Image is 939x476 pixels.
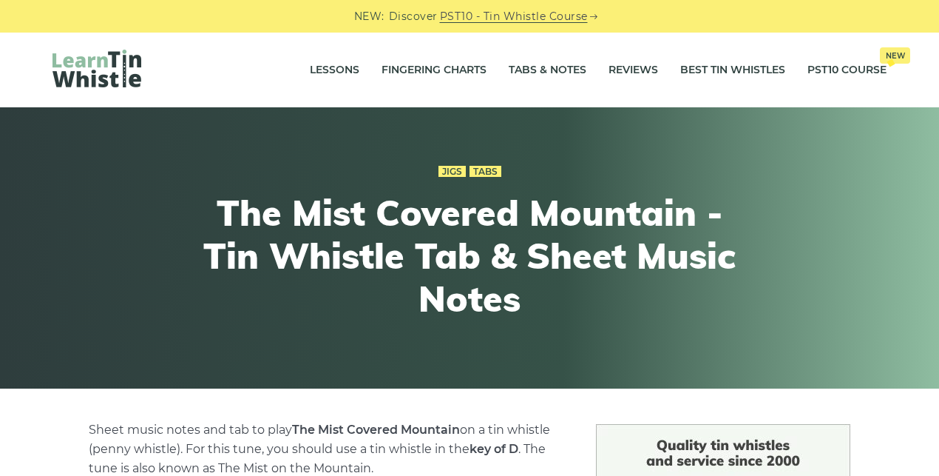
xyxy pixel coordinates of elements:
h1: The Mist Covered Mountain - Tin Whistle Tab & Sheet Music Notes [197,192,742,320]
strong: The Mist Covered Mountain [292,423,460,437]
a: Fingering Charts [382,52,487,89]
a: Lessons [310,52,359,89]
a: Best Tin Whistles [680,52,785,89]
a: Reviews [609,52,658,89]
strong: key of D [469,442,518,456]
img: LearnTinWhistle.com [52,50,141,87]
a: Tabs [469,166,501,178]
a: Jigs [438,166,466,178]
span: New [880,47,910,64]
a: Tabs & Notes [509,52,586,89]
a: PST10 CourseNew [807,52,887,89]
